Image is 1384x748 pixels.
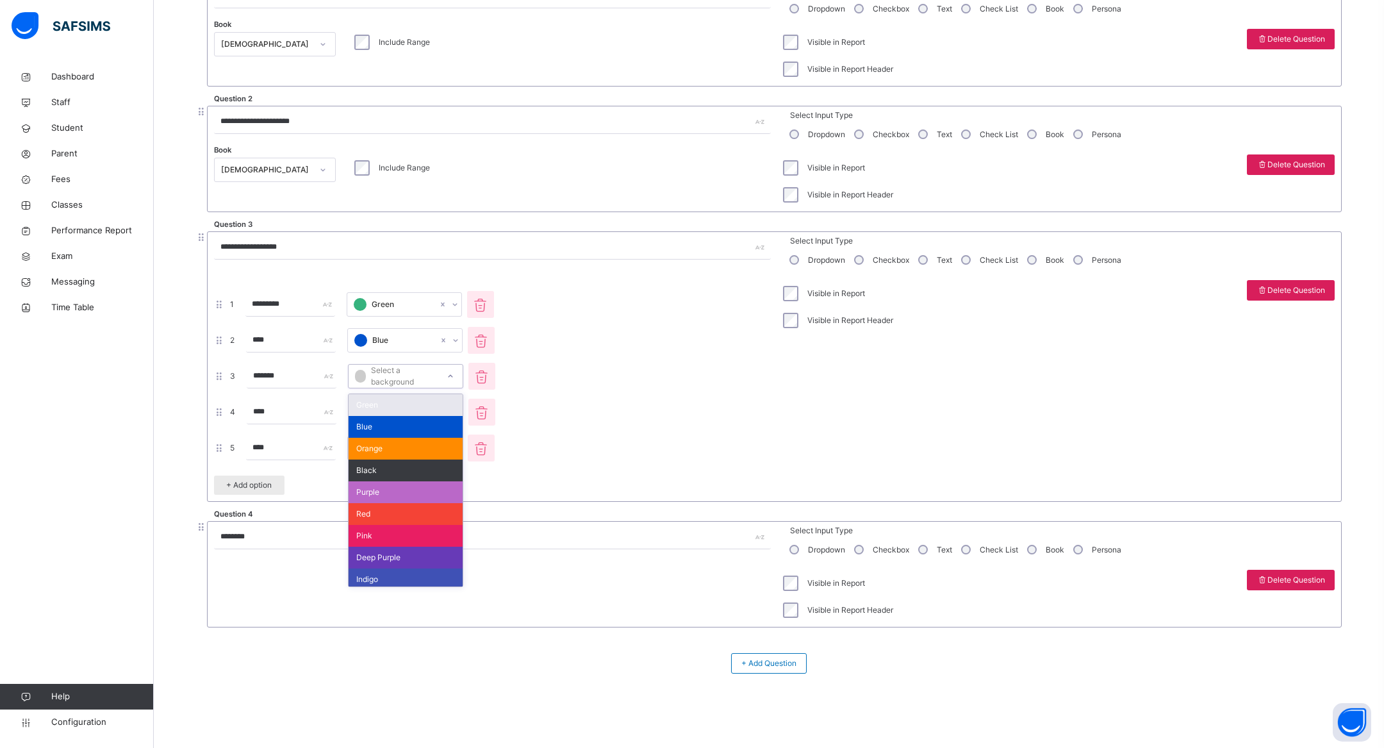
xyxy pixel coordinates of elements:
label: Persona [1092,3,1121,15]
span: 4 [214,397,495,427]
div: Question 4Select Input TypeDropdownCheckboxTextCheck ListBookPersonaVisible in ReportVisible in R... [196,521,1342,640]
span: Dashboard [51,71,154,83]
label: Dropdown [808,254,845,266]
div: [DEMOGRAPHIC_DATA] [221,38,312,50]
label: Check List [980,129,1018,140]
div: Green [354,298,438,311]
span: Select Input Type [790,110,1328,121]
label: Check List [980,544,1018,556]
label: Include Range [379,37,430,48]
div: Blue [354,334,439,347]
label: Question 4 [214,509,253,520]
span: Performance Report [51,224,154,237]
label: Visible in Report [807,162,865,174]
label: Dropdown [808,3,845,15]
label: Checkbox [873,544,909,556]
span: + Add Question [741,658,796,669]
label: Checkbox [873,3,909,15]
span: Fees [51,173,154,186]
label: Persona [1092,544,1121,556]
span: Student [51,122,154,135]
label: Visible in Report Header [807,604,893,616]
span: Help [51,690,153,703]
label: Visible in Report [807,288,865,299]
label: Book [1046,254,1064,266]
label: Text [937,544,952,556]
div: 1Green [214,290,771,319]
label: Dropdown [808,544,845,556]
span: Delete Question [1256,574,1325,586]
label: Visible in Report Header [807,63,893,75]
div: Red [349,503,463,525]
span: Staff [51,96,154,109]
div: Select a background [355,364,437,388]
span: + Add option [224,479,275,491]
label: Check List [980,254,1018,266]
label: Dropdown [808,129,845,140]
span: Parent [51,147,154,160]
span: 3 [214,362,495,391]
label: Checkbox [873,254,909,266]
div: Question 2Select Input TypeDropdownCheckboxTextCheck ListBookPersonaBook[DEMOGRAPHIC_DATA]Include... [196,106,1342,225]
label: Visible in Report [807,578,865,589]
label: Visible in Report [807,37,865,48]
label: Persona [1092,254,1121,266]
label: Visible in Report Header [807,315,893,326]
img: safsims [12,12,110,39]
label: Checkbox [873,129,909,140]
label: Text [937,3,952,15]
span: Delete Question [1256,33,1325,45]
div: 3Select a backgroundGreenBlueOrangeBlackPurpleRedPinkDeep PurpleIndigoLight BlueCyanTealGreenLigh... [214,362,771,391]
label: Question 3 [214,219,252,230]
label: Book [1046,3,1064,15]
div: Pink [349,525,463,547]
span: Delete Question [1256,159,1325,170]
span: Book [214,19,231,30]
span: Select Input Type [790,235,1328,247]
div: 2Blue [214,326,771,355]
span: Exam [51,250,154,263]
span: Select Input Type [790,525,1328,536]
label: Book [1046,129,1064,140]
label: Visible in Report Header [807,189,893,201]
div: Indigo [349,569,463,590]
span: Book [214,145,231,156]
button: Open asap [1333,703,1371,742]
div: Green [349,394,463,416]
span: Configuration [51,716,153,729]
span: Messaging [51,276,154,288]
span: Time Table [51,301,154,314]
span: Classes [51,199,154,212]
div: Question 3Select Input TypeDropdownCheckboxTextCheck ListBookPersona1Green 2Blue 3Select a backgr... [196,231,1342,515]
span: 5 [214,433,495,463]
div: 4Select a background [214,397,771,427]
div: Blue [349,416,463,438]
div: Purple [349,481,463,503]
div: Black [349,460,463,481]
span: Delete Question [1256,285,1325,296]
div: Orange [349,438,463,460]
span: 2 [214,326,495,355]
label: Include Range [379,162,430,174]
label: Book [1046,544,1064,556]
div: 5Select a background [214,433,771,463]
span: 1 [214,290,494,319]
label: Text [937,129,952,140]
div: Deep Purple [349,547,463,569]
label: Persona [1092,129,1121,140]
div: [DEMOGRAPHIC_DATA] [221,164,312,176]
label: Check List [980,3,1018,15]
label: Question 2 [214,94,252,104]
label: Text [937,254,952,266]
